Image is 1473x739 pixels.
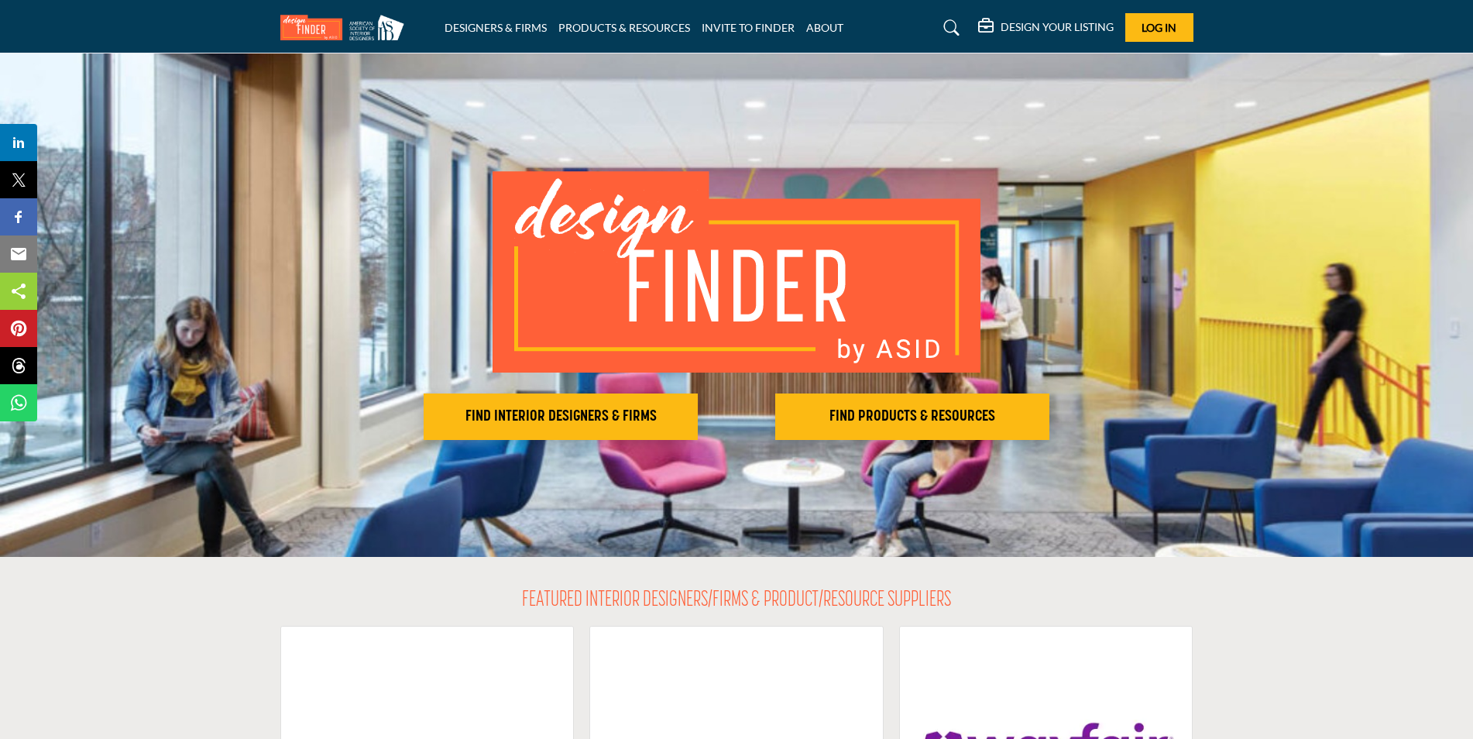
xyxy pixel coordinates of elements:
[1125,13,1193,42] button: Log In
[1001,20,1114,34] h5: DESIGN YOUR LISTING
[978,19,1114,37] div: DESIGN YOUR LISTING
[445,21,547,34] a: DESIGNERS & FIRMS
[1142,21,1176,34] span: Log In
[780,407,1045,426] h2: FIND PRODUCTS & RESOURCES
[522,588,951,614] h2: FEATURED INTERIOR DESIGNERS/FIRMS & PRODUCT/RESOURCE SUPPLIERS
[493,171,980,373] img: image
[428,407,693,426] h2: FIND INTERIOR DESIGNERS & FIRMS
[775,394,1049,440] button: FIND PRODUCTS & RESOURCES
[558,21,690,34] a: PRODUCTS & RESOURCES
[424,394,698,440] button: FIND INTERIOR DESIGNERS & FIRMS
[702,21,795,34] a: INVITE TO FINDER
[280,15,412,40] img: Site Logo
[806,21,843,34] a: ABOUT
[929,15,970,40] a: Search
